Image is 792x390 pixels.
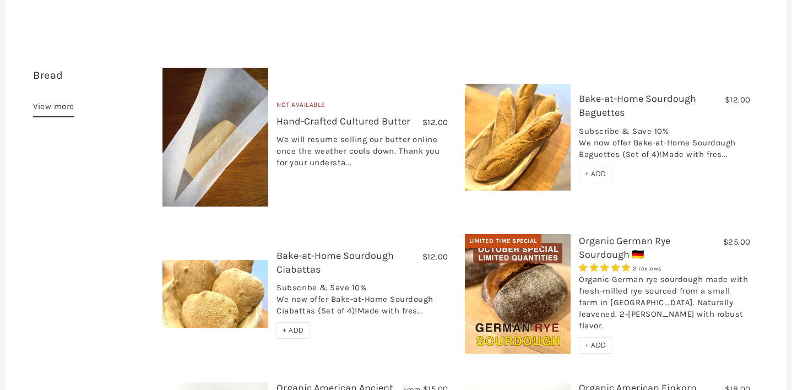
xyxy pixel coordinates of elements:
[725,95,751,105] span: $12.00
[579,93,696,118] a: Bake-at-Home Sourdough Baguettes
[465,234,541,248] div: Limited Time Special
[633,265,662,272] span: 2 reviews
[465,234,571,354] img: Organic German Rye Sourdough 🇩🇪
[276,100,448,115] div: Not Available
[579,274,750,337] div: Organic German rye sourdough made with fresh-milled rye sourced from a small farm in [GEOGRAPHIC_...
[283,326,304,335] span: + ADD
[579,337,612,354] div: + ADD
[579,126,750,166] div: Subscribe & Save 10% We now offer Bake-at-Home Sourdough Baguettes (Set of 4)!Made with fres...
[422,117,448,127] span: $12.00
[585,340,606,350] span: + ADD
[723,237,751,247] span: $25.00
[276,250,394,275] a: Bake-at-Home Sourdough Ciabattas
[33,68,154,100] h3: 14 items
[33,100,74,117] a: View more
[162,68,269,207] img: Hand-Crafted Cultured Butter
[465,84,571,191] img: Bake-at-Home Sourdough Baguettes
[579,235,670,261] a: Organic German Rye Sourdough 🇩🇪
[585,169,606,178] span: + ADD
[276,282,448,322] div: Subscribe & Save 10% We now offer Bake-at-Home Sourdough Ciabattas (Set of 4)!Made with fres...
[422,252,448,262] span: $12.00
[162,260,269,328] img: Bake-at-Home Sourdough Ciabattas
[33,69,63,82] a: Bread
[276,134,448,174] div: We will resume selling our butter online once the weather cools down. Thank you for your understa...
[579,166,612,182] div: + ADD
[276,322,310,339] div: + ADD
[579,263,633,273] span: 5.00 stars
[276,115,410,127] a: Hand-Crafted Cultured Butter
